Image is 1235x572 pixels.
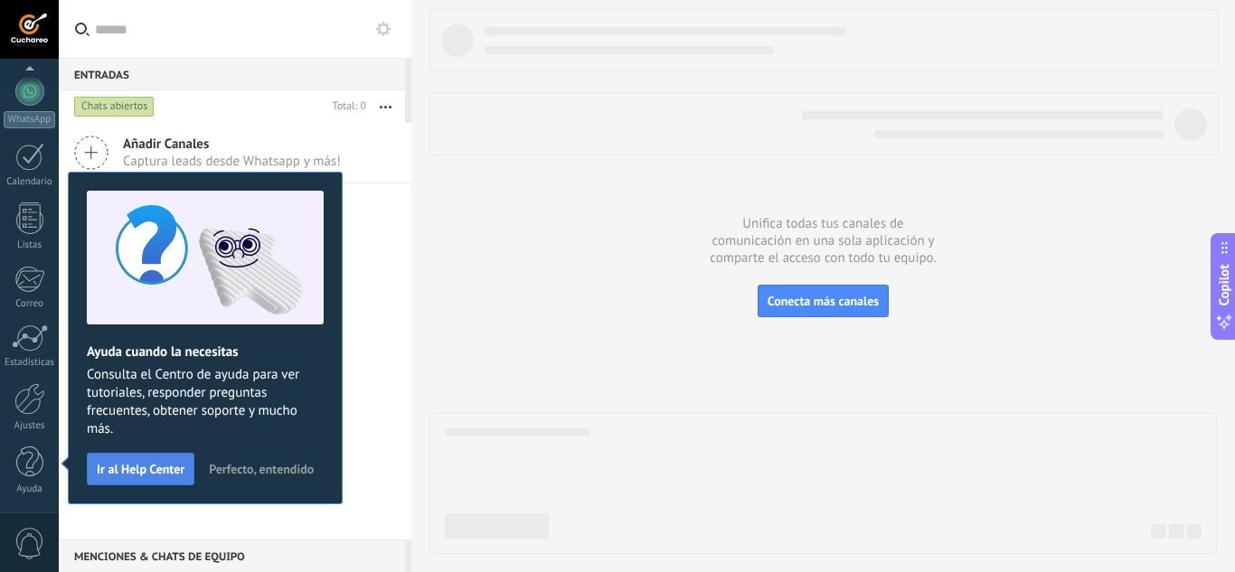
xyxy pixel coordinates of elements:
[4,357,56,369] div: Estadísticas
[123,136,341,153] span: Añadir Canales
[74,96,155,117] div: Chats abiertos
[59,58,405,90] div: Entradas
[201,455,322,483] button: Perfecto, entendido
[4,483,56,495] div: Ayuda
[4,111,55,128] div: WhatsApp
[59,539,405,572] div: Menciones & Chats de equipo
[4,298,56,310] div: Correo
[97,463,184,475] span: Ir al Help Center
[209,463,314,475] span: Perfecto, entendido
[4,239,56,251] div: Listas
[87,343,324,361] h2: Ayuda cuando la necesitas
[4,420,56,432] div: Ajustes
[758,285,889,317] button: Conecta más canales
[87,366,324,438] span: Consulta el Centro de ayuda para ver tutoriales, responder preguntas frecuentes, obtener soporte ...
[4,176,56,188] div: Calendario
[768,293,879,309] span: Conecta más canales
[1215,264,1233,305] span: Copilot
[123,153,341,170] span: Captura leads desde Whatsapp y más!
[325,98,366,116] div: Total: 0
[87,453,194,485] button: Ir al Help Center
